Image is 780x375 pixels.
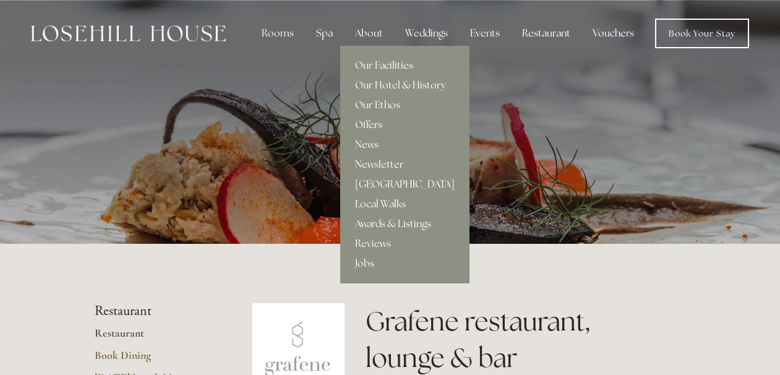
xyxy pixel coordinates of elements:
[395,21,458,46] div: Weddings
[512,21,580,46] div: Restaurant
[340,234,469,254] a: Reviews
[655,19,749,48] a: Book Your Stay
[340,56,469,75] a: Our Facilities
[340,115,469,135] a: Offers
[460,21,510,46] div: Events
[252,21,304,46] div: Rooms
[306,21,343,46] div: Spa
[340,155,469,175] a: Newsletter
[340,194,469,214] a: Local Walks
[340,175,469,194] a: [GEOGRAPHIC_DATA]
[31,25,226,41] img: Losehill House
[345,21,393,46] div: About
[340,214,469,234] a: Awards & Listings
[95,303,213,319] li: Restaurant
[340,135,469,155] a: News
[340,254,469,274] a: Jobs
[340,75,469,95] a: Our Hotel & History
[95,348,213,371] a: Book Dining
[583,21,644,46] a: Vouchers
[340,95,469,115] a: Our Ethos
[95,326,213,348] a: Restaurant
